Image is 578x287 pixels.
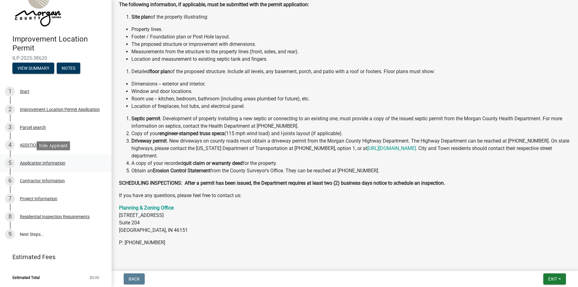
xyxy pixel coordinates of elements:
div: Residential Inspection Requirements [20,214,90,219]
div: 5 [5,158,15,168]
div: 3 [5,122,15,132]
li: of the property illustrating: [131,13,571,21]
div: Application Information [20,161,65,165]
div: 8 [5,212,15,222]
li: Detailed of the proposed structure. Include all levels, any basement, porch, and patio with a roo... [131,68,571,75]
strong: Erosion Control Statement [153,168,210,174]
button: Back [124,273,145,285]
a: [URL][DOMAIN_NAME] [367,145,416,151]
li: Measurements from the structure to the property lines (front, sides, and rear). [131,48,571,55]
p: P: [PHONE_NUMBER] [119,239,571,246]
strong: SCHEDULING INSPECTIONS: After a permit has been issued, the Department requires at least two (2) ... [119,180,445,186]
li: Property lines. [131,26,571,33]
div: 7 [5,194,15,204]
strong: The following information, if applicable, must be submitted with the permit application: [119,2,309,7]
div: 2 [5,104,15,114]
div: Project Information [20,196,57,201]
strong: Site plan [131,14,151,20]
wm-modal-confirm: Summary [12,66,54,71]
div: 4 [5,140,15,150]
li: Obtain an from the County Surveyor's Office. They can be reached at [PHONE_NUMBER]. [131,167,571,174]
div: 9 [5,229,15,239]
span: ILP-2025-38620 [12,55,99,61]
div: Role: Applicant [37,141,70,150]
span: Exit [548,276,557,281]
li: Copy of your (115 mph wind load) and I-joists layout (if applicable). [131,130,571,137]
strong: quit claim or warranty deed [183,160,243,166]
button: Notes [57,63,80,74]
strong: floor plan [149,68,170,74]
p: [STREET_ADDRESS] Suite 204 [GEOGRAPHIC_DATA], IN 46151 [119,204,571,234]
li: Window and door locations. [131,88,571,95]
div: Start [20,89,29,94]
li: The proposed structure or improvement with dimensions. [131,41,571,48]
li: Location of fireplaces, hot tubs, and electrical panel. [131,103,571,110]
div: Improvement Location Permit Application [20,107,100,112]
li: . New driveways on county roads must obtain a driveway permit from the Morgan County Highway Depa... [131,137,571,160]
li: Dimensions -- exterior and interior. [131,80,571,88]
strong: Septic permit [131,116,160,121]
div: 6 [5,176,15,186]
span: $0.00 [90,276,99,280]
span: Back [129,276,140,281]
div: ADDITIONAL PARCEL [20,143,61,147]
strong: Driveway permit [131,138,167,144]
a: Estimated Fees [5,251,102,263]
li: Footer / Foundation plan or Post Hole layout. [131,33,571,41]
strong: engineer-stamped truss specs [159,130,224,136]
span: Estimated Total [12,276,40,280]
p: If you have any questions, please feel free to contact us: [119,192,571,199]
div: Contractor Information [20,179,65,183]
li: . Development of property installing a new septic or connecting to an existing one, must provide ... [131,115,571,130]
button: Exit [543,273,566,285]
h4: Improvement Location Permit [12,35,107,53]
a: Planning & Zoning Office [119,205,174,211]
button: View Summary [12,63,54,74]
li: Room use -- kitchen, bedroom, bathroom (including areas plumbed for future), etc. [131,95,571,103]
li: A copy of your recorded for the property. [131,160,571,167]
li: Location and measurement to existing septic tank and fingers. [131,55,571,63]
div: Parcel search [20,125,46,130]
wm-modal-confirm: Notes [57,66,80,71]
div: 1 [5,86,15,96]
